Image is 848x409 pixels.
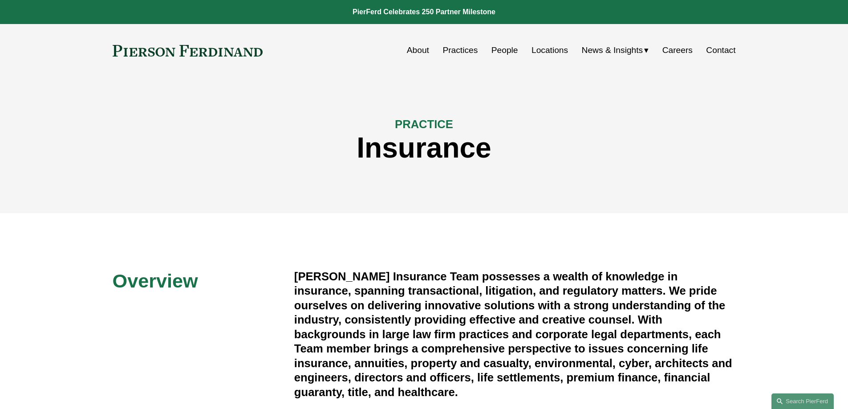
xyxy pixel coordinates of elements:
span: Overview [113,270,198,292]
a: Careers [662,42,693,59]
span: PRACTICE [395,118,453,130]
h1: Insurance [113,132,736,164]
a: Contact [706,42,735,59]
span: News & Insights [582,43,643,58]
a: Search this site [771,393,834,409]
h4: [PERSON_NAME] Insurance Team possesses a wealth of knowledge in insurance, spanning transactional... [294,269,736,399]
a: Locations [532,42,568,59]
a: About [407,42,429,59]
a: People [491,42,518,59]
a: folder dropdown [582,42,649,59]
a: Practices [442,42,478,59]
